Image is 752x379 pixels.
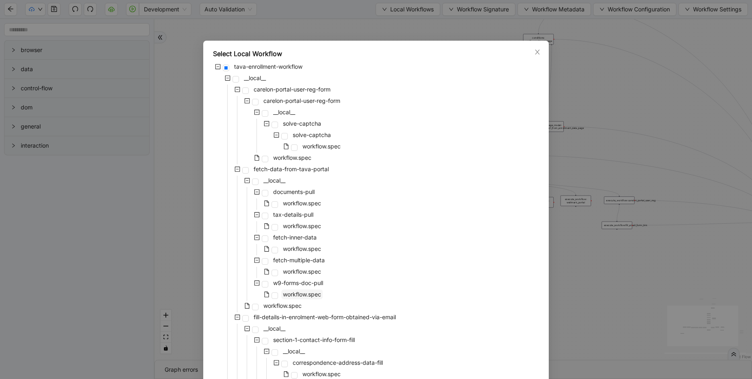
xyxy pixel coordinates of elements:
[254,280,260,286] span: minus-square
[272,187,316,197] span: documents-pull
[264,223,270,229] span: file
[263,325,285,332] span: __local__
[273,109,295,115] span: __local__
[262,176,287,185] span: __local__
[254,166,329,172] span: fetch-data-from-tava-portal
[244,98,250,104] span: minus-square
[273,279,323,286] span: w9-forms-doc-pull
[273,211,313,218] span: tax-details-pull
[244,74,266,81] span: __local__
[264,292,270,297] span: file
[293,359,383,366] span: correspondence-address-data-fill
[252,312,398,322] span: fill-details-in-enrolment-web-form-obtained-via-email
[283,268,321,275] span: workflow.spec
[272,278,325,288] span: w9-forms-doc-pull
[283,371,289,377] span: file
[244,326,250,331] span: minus-square
[273,257,325,264] span: fetch-multiple-data
[254,257,260,263] span: minus-square
[254,155,260,161] span: file
[302,143,341,150] span: workflow.spec
[262,96,342,106] span: carelon-portal-user-reg-form
[225,75,230,81] span: minus-square
[281,244,323,254] span: workflow.spec
[244,178,250,183] span: minus-square
[235,314,240,320] span: minus-square
[244,303,250,309] span: file
[263,177,285,184] span: __local__
[235,166,240,172] span: minus-square
[281,346,306,356] span: __local__
[274,360,279,366] span: minus-square
[254,86,330,93] span: carelon-portal-user-reg-form
[254,109,260,115] span: minus-square
[262,324,287,333] span: __local__
[291,130,333,140] span: solve-captcha
[301,142,342,151] span: workflow.spec
[534,49,541,55] span: close
[293,131,331,138] span: solve-captcha
[254,212,260,218] span: minus-square
[283,144,289,149] span: file
[281,290,323,299] span: workflow.spec
[263,302,302,309] span: workflow.spec
[273,188,315,195] span: documents-pull
[263,97,340,104] span: carelon-portal-user-reg-form
[272,233,318,242] span: fetch-inner-data
[273,234,317,241] span: fetch-inner-data
[264,269,270,274] span: file
[254,235,260,240] span: minus-square
[281,119,323,129] span: solve-captcha
[234,63,302,70] span: tava-enrollment-workflow
[264,246,270,252] span: file
[301,369,342,379] span: workflow.spec
[283,291,321,298] span: workflow.spec
[264,121,270,126] span: minus-square
[254,189,260,195] span: minus-square
[272,107,297,117] span: __local__
[283,245,321,252] span: workflow.spec
[242,73,267,83] span: __local__
[215,64,221,70] span: minus-square
[281,221,323,231] span: workflow.spec
[252,85,332,94] span: carelon-portal-user-reg-form
[533,48,542,57] button: Close
[272,335,356,345] span: section-1-contact-info-form-fill
[281,198,323,208] span: workflow.spec
[274,132,279,138] span: minus-square
[273,336,355,343] span: section-1-contact-info-form-fill
[272,255,326,265] span: fetch-multiple-data
[302,370,341,377] span: workflow.spec
[262,301,303,311] span: workflow.spec
[272,210,315,220] span: tax-details-pull
[213,49,539,59] div: Select Local Workflow
[252,164,330,174] span: fetch-data-from-tava-portal
[254,314,396,320] span: fill-details-in-enrolment-web-form-obtained-via-email
[254,337,260,343] span: minus-square
[283,120,321,127] span: solve-captcha
[291,358,385,368] span: correspondence-address-data-fill
[283,348,305,355] span: __local__
[264,349,270,354] span: minus-square
[283,200,321,207] span: workflow.spec
[281,267,323,277] span: workflow.spec
[273,154,311,161] span: workflow.spec
[235,87,240,92] span: minus-square
[233,62,304,72] span: tava-enrollment-workflow
[264,200,270,206] span: file
[283,222,321,229] span: workflow.spec
[272,153,313,163] span: workflow.spec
